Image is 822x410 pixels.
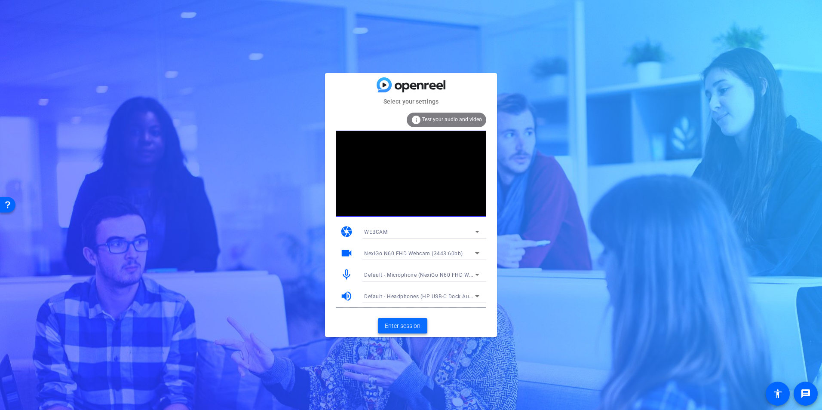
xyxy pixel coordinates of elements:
button: Enter session [378,318,427,334]
span: WEBCAM [364,229,387,235]
span: Enter session [385,321,420,330]
mat-icon: info [411,115,421,125]
span: Default - Microphone (NexiGo N60 FHD Webcam Audio) (3443:60bb) [364,271,537,278]
mat-icon: videocam [340,247,353,260]
mat-icon: volume_up [340,290,353,303]
span: NexiGo N60 FHD Webcam (3443:60bb) [364,251,463,257]
mat-icon: accessibility [773,389,783,399]
span: Test your audio and video [422,116,482,122]
mat-icon: message [801,389,811,399]
mat-icon: camera [340,225,353,238]
img: blue-gradient.svg [377,77,445,92]
mat-card-subtitle: Select your settings [325,97,497,106]
span: Default - Headphones (HP USB-C Dock Audio Headset) (03f0:056b) [364,293,533,300]
mat-icon: mic_none [340,268,353,281]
